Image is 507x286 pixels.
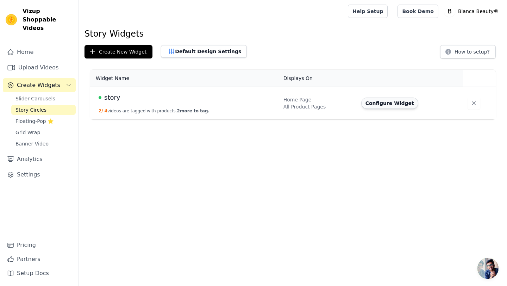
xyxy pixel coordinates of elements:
[11,105,76,115] a: Story Circles
[90,70,279,87] th: Widget Name
[15,140,49,147] span: Banner Video
[348,5,388,18] a: Help Setup
[99,96,101,99] span: Live Published
[15,129,40,136] span: Grid Wrap
[15,118,54,125] span: Floating-Pop ⭐
[84,28,501,39] h1: Story Widgets
[440,45,496,58] button: How to setup?
[279,70,357,87] th: Displays On
[361,98,418,109] button: Configure Widget
[17,81,60,89] span: Create Widgets
[11,128,76,137] a: Grid Wrap
[283,96,353,103] div: Home Page
[6,14,17,25] img: Vizup
[84,45,152,58] button: Create New Widget
[3,78,76,92] button: Create Widgets
[3,266,76,280] a: Setup Docs
[3,152,76,166] a: Analytics
[105,108,107,113] span: 4
[99,108,209,114] button: 2/ 4videos are tagged with products.2more to tag.
[468,97,480,110] button: Delete widget
[398,5,438,18] a: Book Demo
[177,108,209,113] span: 2 more to tag.
[15,106,46,113] span: Story Circles
[11,116,76,126] a: Floating-Pop ⭐
[161,45,247,58] button: Default Design Settings
[477,258,499,279] div: Ouvrir le chat
[444,5,501,18] button: B Bianca Beauty®
[23,7,73,32] span: Vizup Shoppable Videos
[447,8,452,15] text: B
[11,94,76,104] a: Slider Carousels
[440,50,496,57] a: How to setup?
[15,95,55,102] span: Slider Carousels
[99,108,103,113] span: 2 /
[3,61,76,75] a: Upload Videos
[11,139,76,149] a: Banner Video
[3,252,76,266] a: Partners
[455,5,501,18] p: Bianca Beauty®
[104,93,120,102] span: story
[283,103,353,110] div: All Product Pages
[3,168,76,182] a: Settings
[3,45,76,59] a: Home
[3,238,76,252] a: Pricing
